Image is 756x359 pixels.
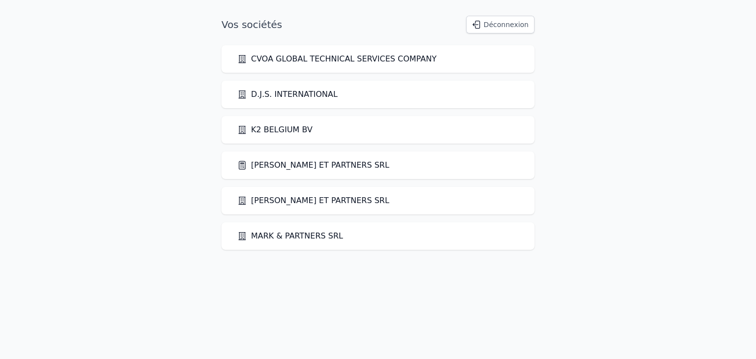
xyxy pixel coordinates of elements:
button: Déconnexion [466,16,535,33]
a: D.J.S. INTERNATIONAL [237,89,338,100]
h1: Vos sociétés [221,18,282,31]
a: CVOA GLOBAL TECHNICAL SERVICES COMPANY [237,53,437,65]
a: [PERSON_NAME] ET PARTNERS SRL [237,195,389,207]
a: K2 BELGIUM BV [237,124,313,136]
a: [PERSON_NAME] ET PARTNERS SRL [237,159,389,171]
a: MARK & PARTNERS SRL [237,230,343,242]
